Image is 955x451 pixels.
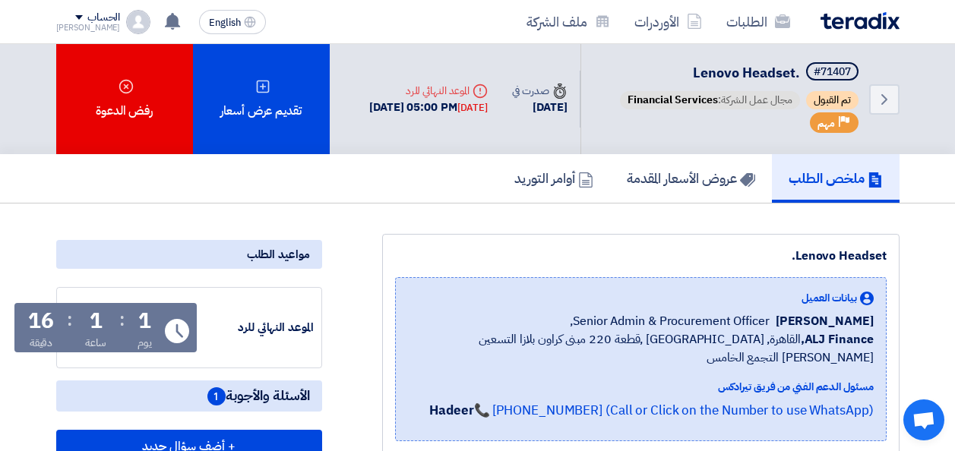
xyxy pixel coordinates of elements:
[772,154,900,203] a: ملخص الطلب
[814,67,851,77] div: #71407
[903,399,944,440] div: Open chat
[622,4,714,39] a: الأوردرات
[474,401,874,420] a: 📞 [PHONE_NUMBER] (Call or Click on the Number to use WhatsApp)
[457,100,488,115] div: [DATE]
[56,44,193,154] div: رفض الدعوة
[199,10,266,34] button: English
[200,319,314,336] div: الموعد النهائي للرد
[802,290,857,306] span: بيانات العميل
[776,312,874,330] span: [PERSON_NAME]
[56,24,121,32] div: [PERSON_NAME]
[209,17,241,28] span: English
[207,387,226,405] span: 1
[28,311,54,332] div: 16
[627,169,755,187] h5: عروض الأسعار المقدمة
[207,386,310,405] span: الأسئلة والأجوبة
[90,311,103,332] div: 1
[617,62,862,84] h5: Lenovo Headset.
[408,379,874,395] div: مسئول الدعم الفني من فريق تيرادكس
[714,4,802,39] a: الطلبات
[126,10,150,34] img: profile_test.png
[138,311,151,332] div: 1
[620,91,800,109] span: مجال عمل الشركة:
[821,12,900,30] img: Teradix logo
[56,240,322,269] div: مواعيد الطلب
[514,169,593,187] h5: أوامر التوريد
[693,62,800,83] span: Lenovo Headset.
[119,306,125,333] div: :
[817,116,835,131] span: مهم
[498,154,610,203] a: أوامر التوريد
[801,330,874,348] b: ALJ Finance,
[628,92,718,108] span: Financial Services
[30,335,53,351] div: دقيقة
[512,83,567,99] div: صدرت في
[138,335,152,351] div: يوم
[789,169,883,187] h5: ملخص الطلب
[193,44,330,154] div: تقديم عرض أسعار
[369,83,488,99] div: الموعد النهائي للرد
[395,247,887,265] div: Lenovo Headset.
[610,154,772,203] a: عروض الأسعار المقدمة
[408,330,874,367] span: القاهرة, [GEOGRAPHIC_DATA] ,قطعة 220 مبنى كراون بلازا التسعين [PERSON_NAME] التجمع الخامس
[429,401,473,420] strong: Hadeer
[85,335,107,351] div: ساعة
[570,312,770,330] span: Senior Admin & Procurement Officer,
[87,11,120,24] div: الحساب
[67,306,72,333] div: :
[369,99,488,116] div: [DATE] 05:00 PM
[806,91,859,109] span: تم القبول
[514,4,622,39] a: ملف الشركة
[512,99,567,116] div: [DATE]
